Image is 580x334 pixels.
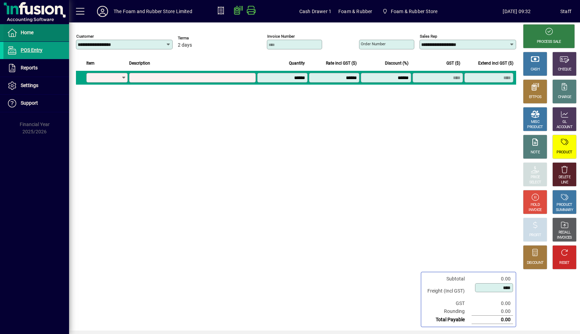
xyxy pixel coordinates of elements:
span: Support [21,100,38,106]
span: Foam & Rubber [338,6,372,17]
div: PRODUCT [557,150,572,155]
span: POS Entry [21,47,42,53]
span: Reports [21,65,38,70]
button: Profile [91,5,114,18]
td: 0.00 [472,307,513,316]
div: INVOICE [529,208,541,213]
mat-label: Invoice number [267,34,295,39]
span: Home [21,30,33,35]
div: RESET [559,260,570,266]
div: DELETE [559,175,570,180]
a: Settings [3,77,69,94]
div: EFTPOS [529,95,542,100]
span: 2 days [178,42,192,48]
span: [DATE] 09:32 [473,6,560,17]
div: Staff [560,6,571,17]
div: NOTE [531,150,540,155]
td: Rounding [424,307,472,316]
div: PRODUCT [527,125,543,130]
span: Cash Drawer 1 [299,6,331,17]
span: Description [129,59,150,67]
span: GST ($) [446,59,460,67]
span: Extend incl GST ($) [478,59,513,67]
div: PRICE [531,175,540,180]
td: Subtotal [424,275,472,283]
td: Freight (Incl GST) [424,283,472,299]
td: Total Payable [424,316,472,324]
span: Rate incl GST ($) [326,59,357,67]
div: PRODUCT [557,202,572,208]
div: SUMMARY [556,208,573,213]
td: 0.00 [472,316,513,324]
a: Home [3,24,69,41]
mat-label: Sales rep [420,34,437,39]
div: CASH [531,67,540,72]
div: INVOICES [557,235,572,240]
div: DISCOUNT [527,260,543,266]
mat-label: Customer [76,34,94,39]
td: 0.00 [472,275,513,283]
div: LINE [561,180,568,185]
td: 0.00 [472,299,513,307]
span: Discount (%) [385,59,408,67]
div: HOLD [531,202,540,208]
span: Foam & Rubber Store [379,5,440,18]
div: PROFIT [529,233,541,238]
mat-label: Order number [361,41,386,46]
div: GL [562,120,567,125]
span: Terms [178,36,219,40]
div: MISC [531,120,539,125]
div: The Foam and Rubber Store Limited [114,6,192,17]
div: PROCESS SALE [537,39,561,45]
div: SELECT [529,180,541,185]
td: GST [424,299,472,307]
span: Quantity [289,59,305,67]
a: Support [3,95,69,112]
div: CHARGE [558,95,571,100]
span: Item [86,59,95,67]
span: Foam & Rubber Store [391,6,437,17]
div: CHEQUE [558,67,571,72]
span: Settings [21,83,38,88]
a: Reports [3,59,69,77]
div: ACCOUNT [557,125,572,130]
div: RECALL [559,230,571,235]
